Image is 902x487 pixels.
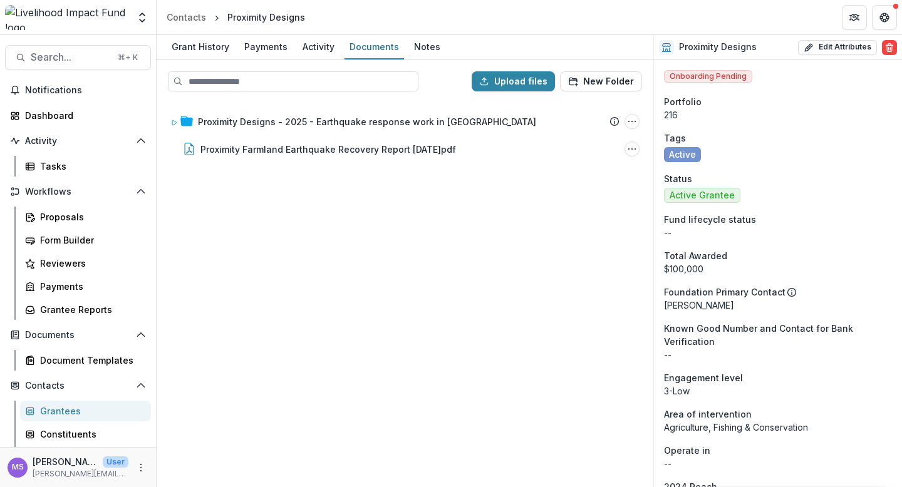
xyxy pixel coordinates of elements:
div: Proximity Designs [227,11,305,24]
a: Contacts [162,8,211,26]
span: Operate in [664,444,710,457]
span: Activity [25,136,131,146]
p: Agriculture, Fishing & Conservation [664,421,892,434]
button: Get Help [872,5,897,30]
span: Engagement level [664,371,743,384]
div: Proximity Designs - 2025 - Earthquake response work in [GEOGRAPHIC_DATA] [198,115,536,128]
span: Notifications [25,85,146,96]
button: Open entity switcher [133,5,151,30]
div: Form Builder [40,233,141,247]
span: Active [669,150,696,160]
div: Monica Swai [12,463,24,471]
div: Proximity Farmland Earthquake Recovery Report [DATE]pdf [200,143,456,156]
button: Proximity Farmland Earthquake Recovery Report 15Aug.pdf Options [625,141,640,156]
img: Livelihood Impact Fund logo [5,5,128,30]
button: Delete [882,40,897,55]
a: Dashboard [5,105,151,126]
div: ⌘ + K [115,51,140,64]
span: Onboarding Pending [664,70,752,83]
div: Document Templates [40,354,141,367]
a: Activity [298,35,340,59]
nav: breadcrumb [162,8,310,26]
div: Payments [40,280,141,293]
div: Constituents [40,428,141,441]
p: -- [664,226,892,239]
button: Open Activity [5,131,151,151]
button: Open Contacts [5,376,151,396]
p: 3-Low [664,384,892,397]
p: 216 [664,108,892,121]
button: Open Workflows [5,182,151,202]
p: Foundation Primary Contact [664,285,785,299]
div: Activity [298,38,340,56]
div: Contacts [167,11,206,24]
button: Search... [5,45,151,70]
span: Known Good Number and Contact for Bank Verification [664,322,892,348]
div: Proximity Farmland Earthquake Recovery Report [DATE]pdfProximity Farmland Earthquake Recovery Rep... [165,136,645,161]
div: Grant History [167,38,234,56]
div: Tasks [40,160,141,173]
div: Proximity Designs - 2025 - Earthquake response work in [GEOGRAPHIC_DATA]Proximity Designs - 2025 ... [165,109,645,134]
a: Form Builder [20,230,151,250]
span: Total Awarded [664,249,727,262]
a: Document Templates [20,350,151,371]
div: Documents [345,38,404,56]
a: Notes [409,35,445,59]
a: Payments [239,35,293,59]
a: Reviewers [20,253,151,274]
a: Constituents [20,424,151,444]
span: Workflows [25,187,131,197]
button: New Folder [560,71,642,91]
p: [PERSON_NAME][EMAIL_ADDRESS][DOMAIN_NAME] [33,468,128,479]
span: Active Grantee [670,190,735,201]
span: Documents [25,330,131,341]
a: Grant History [167,35,234,59]
p: -- [664,348,892,361]
p: User [103,456,128,468]
button: Upload files [472,71,555,91]
button: Notifications [5,80,151,100]
span: Fund lifecycle status [664,213,756,226]
button: Proximity Designs - 2025 - Earthquake response work in Myanmar Options [625,114,640,129]
div: Notes [409,38,445,56]
span: Area of intervention [664,408,752,421]
span: Status [664,172,692,185]
div: Dashboard [25,109,141,122]
button: More [133,460,148,475]
div: Reviewers [40,257,141,270]
a: Grantee Reports [20,299,151,320]
div: Grantees [40,404,141,418]
div: $100,000 [664,262,892,275]
a: Proposals [20,207,151,227]
div: Grantee Reports [40,303,141,316]
span: Contacts [25,381,131,391]
a: Payments [20,276,151,297]
button: Open Documents [5,325,151,345]
a: Grantees [20,401,151,421]
p: -- [664,457,892,470]
span: Tags [664,131,686,145]
p: [PERSON_NAME] [33,455,98,468]
div: Proposals [40,210,141,223]
span: Search... [31,51,110,63]
div: Payments [239,38,293,56]
span: Portfolio [664,95,702,108]
a: Tasks [20,156,151,177]
button: Partners [842,5,867,30]
h2: Proximity Designs [679,42,757,53]
a: Documents [345,35,404,59]
p: [PERSON_NAME] [664,299,892,312]
button: Edit Attributes [798,40,877,55]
